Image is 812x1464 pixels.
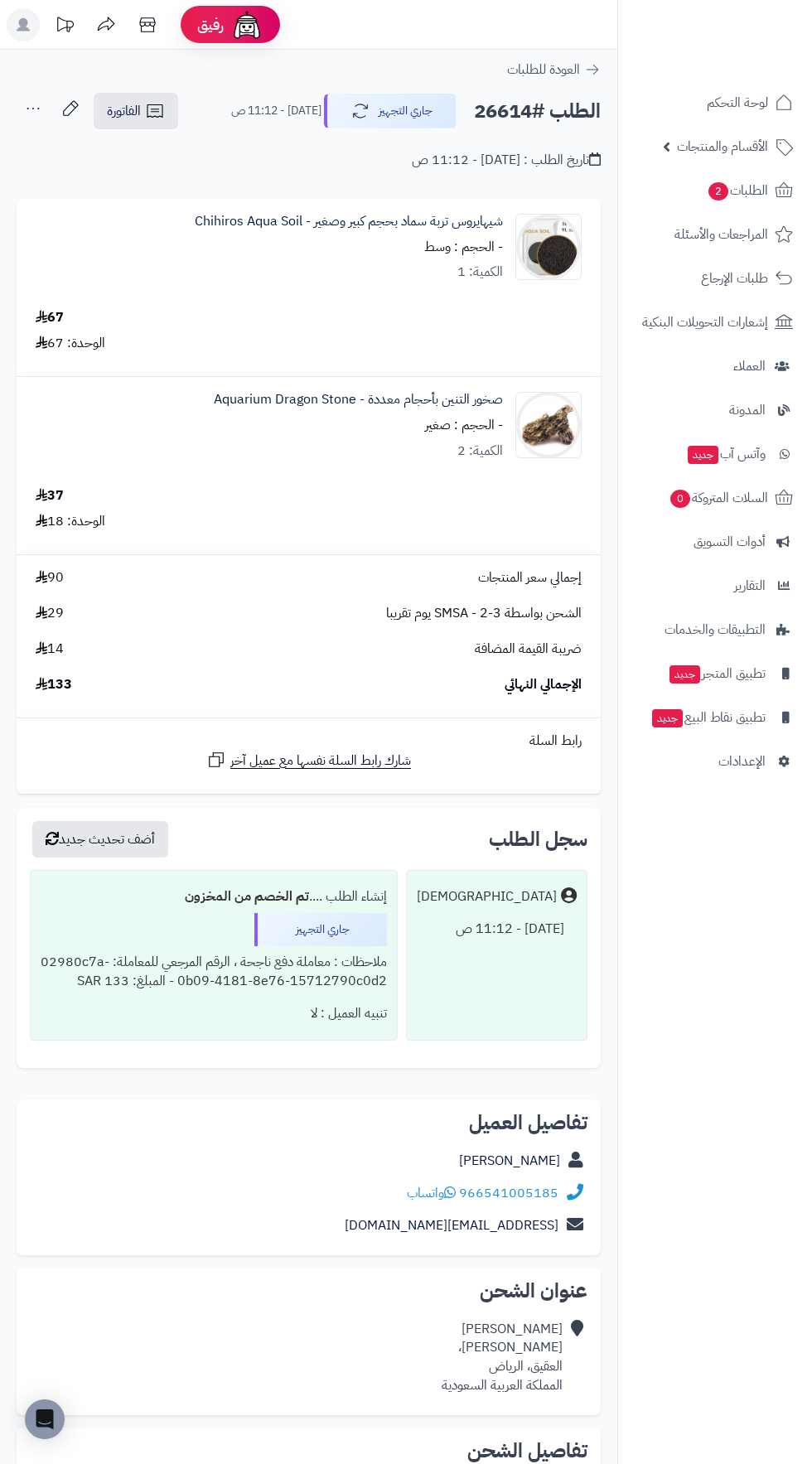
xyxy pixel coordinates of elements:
[670,490,690,508] span: 0
[642,311,768,334] span: إشعارات التحويلات البنكية
[345,1215,558,1235] a: [EMAIL_ADDRESS][DOMAIN_NAME]
[36,640,64,659] span: 14
[686,442,766,466] span: وآتس آب
[669,665,700,684] span: جديد
[36,512,105,531] div: الوحدة: 18
[41,946,387,998] div: ملاحظات : معاملة دفع ناجحة ، الرقم المرجعي للمعاملة: 02980c7a-0b09-4181-8e76-15712790c0d2 - المبل...
[628,258,802,298] a: طلبات الإرجاع
[324,94,457,128] button: جاري التجهيز
[474,94,601,128] h2: الطلب #26614
[665,618,766,641] span: التطبيقات والخدمات
[699,42,796,77] img: logo-2.png
[30,1281,587,1301] h2: عنوان الشحن
[650,706,766,729] span: تطبيق نقاط البيع
[516,392,581,458] img: 1717724045-_vyrn_886dragon-stone-dark-1cz%D8%B3%D8%A8%D8%B5%D9%82%D9%84%D8%B5%D9%84-90x90.jpg
[36,568,64,587] span: 90
[628,610,802,650] a: التطبيقات والخدمات
[478,568,582,587] span: إجمالي سعر المنتجات
[729,399,766,422] span: المدونة
[628,742,802,781] a: الإعدادات
[674,223,768,246] span: المراجعات والأسئلة
[628,434,802,474] a: وآتس آبجديد
[516,214,581,280] img: 1717726747-1s111WswweeksAqEWEFsuaegshryjDEDWEhtgr-90x90.jpg
[197,15,224,35] span: رفيق
[628,522,802,562] a: أدوات التسويق
[668,662,766,685] span: تطبيق المتجر
[701,267,768,290] span: طلبات الإرجاع
[652,709,683,727] span: جديد
[628,171,802,210] a: الطلبات2
[23,732,594,751] div: رابط السلة
[507,60,580,80] span: العودة للطلبات
[628,698,802,737] a: تطبيق نقاط البيعجديد
[185,887,309,906] b: تم الخصم من المخزون
[30,1441,587,1461] h2: تفاصيل الشحن
[231,103,321,119] small: [DATE] - 11:12 ص
[733,355,766,378] span: العملاء
[425,415,503,435] small: - الحجم : صغير
[628,215,802,254] a: المراجعات والأسئلة
[195,212,503,231] a: شيهايروس تربة سماد بحجم كبير وصغير - Chihiros Aqua Soil
[407,1183,456,1203] a: واتساب
[214,390,503,409] a: صخور التنين بأحجام معددة - Aquarium Dragon Stone
[694,530,766,553] span: أدوات التسويق
[424,237,503,257] small: - الحجم : وسط
[30,1113,587,1133] h2: تفاصيل العميل
[36,486,64,505] div: 37
[412,151,601,170] div: تاريخ الطلب : [DATE] - 11:12 ص
[475,640,582,659] span: ضريبة القيمة المضافة
[417,913,577,945] div: [DATE] - 11:12 ص
[718,750,766,773] span: الإعدادات
[41,881,387,913] div: إنشاء الطلب ....
[459,1183,558,1203] a: 966541005185
[489,829,587,849] h3: سجل الطلب
[628,302,802,342] a: إشعارات التحويلات البنكية
[41,998,387,1030] div: تنبيه العميل : لا
[36,308,64,327] div: 67
[254,913,387,946] div: جاري التجهيز
[25,1399,65,1439] div: Open Intercom Messenger
[507,60,601,80] a: العودة للطلبات
[442,1320,563,1395] div: [PERSON_NAME] [PERSON_NAME]، العقيق، الرياض المملكة العربية السعودية
[628,478,802,518] a: السلات المتروكة0
[677,135,768,158] span: الأقسام والمنتجات
[707,179,768,202] span: الطلبات
[628,654,802,693] a: تطبيق المتجرجديد
[206,750,411,771] a: شارك رابط السلة نفسها مع عميل آخر
[36,604,64,623] span: 29
[36,334,105,353] div: الوحدة: 67
[107,101,141,121] span: الفاتورة
[707,91,768,114] span: لوحة التحكم
[417,887,557,906] div: [DEMOGRAPHIC_DATA]
[708,182,728,201] span: 2
[734,574,766,597] span: التقارير
[459,1151,560,1171] a: [PERSON_NAME]
[94,93,178,129] a: الفاتورة
[628,346,802,386] a: العملاء
[628,566,802,606] a: التقارير
[32,821,168,858] button: أضف تحديث جديد
[457,442,503,461] div: الكمية: 2
[688,446,718,464] span: جديد
[230,8,263,41] img: ai-face.png
[628,390,802,430] a: المدونة
[505,675,582,694] span: الإجمالي النهائي
[669,486,768,510] span: السلات المتروكة
[36,675,72,694] span: 133
[628,83,802,123] a: لوحة التحكم
[44,8,85,46] a: تحديثات المنصة
[386,604,582,623] span: الشحن بواسطة SMSA - 2-3 يوم تقريبا
[230,751,411,771] span: شارك رابط السلة نفسها مع عميل آخر
[457,263,503,282] div: الكمية: 1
